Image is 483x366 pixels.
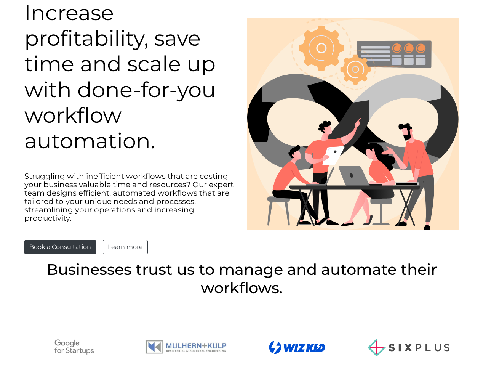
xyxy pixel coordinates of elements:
[269,340,325,354] img: Wizkid logo
[145,340,227,355] img: Mulhern & Kulp logo
[103,240,148,254] a: Learn more
[368,338,449,356] img: sixplus logo
[24,240,96,254] button: Book a Consultation
[24,260,459,297] h3: Businesses trust us to manage and automate their workflows.
[24,172,236,222] p: Struggling with inefficient workflows that are costing your business valuable time and resources?...
[247,18,459,230] img: heroimg-svg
